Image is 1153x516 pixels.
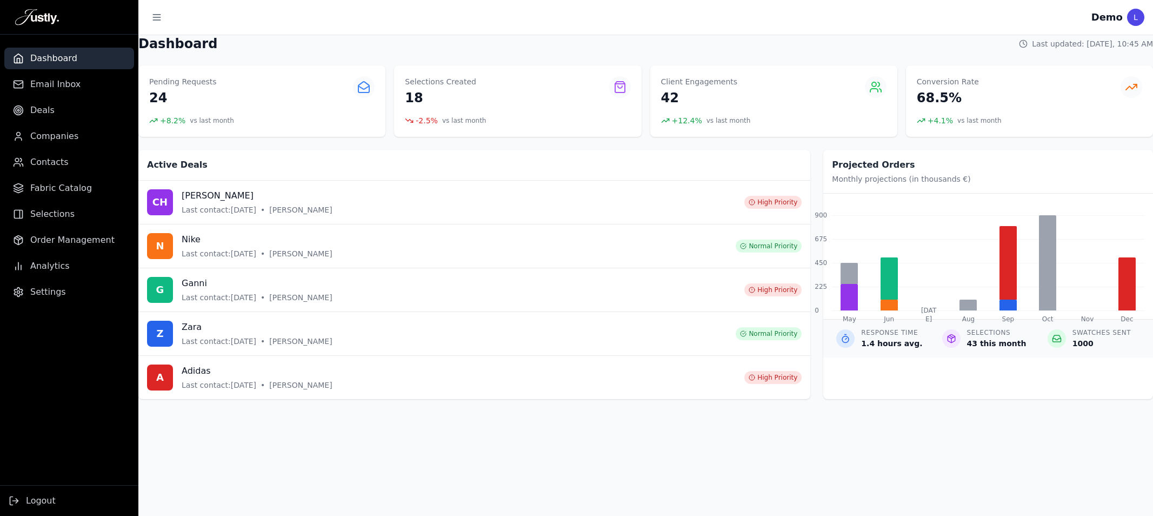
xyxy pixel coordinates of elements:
span: [PERSON_NAME] [269,292,332,303]
span: Last contact: [DATE] [182,380,256,391]
div: Aug [959,315,977,323]
span: vs last month [442,116,486,125]
div: G [147,277,173,303]
div: Sep [999,315,1017,323]
span: Fabric Catalog [30,182,92,195]
h1: Dashboard [138,35,217,52]
p: Conversion Rate [917,76,979,87]
span: • [261,248,265,259]
span: Contacts [30,156,69,169]
h3: Adidas [182,365,332,378]
span: Settings [30,286,66,299]
p: Swatches Sent [1072,328,1131,337]
span: vs last month [957,116,1002,125]
h3: Ganni [182,277,332,290]
span: Last updated: [DATE], 10:45 AM [1032,38,1153,49]
p: 68.5% [917,89,979,107]
p: Pending Requests [149,76,217,87]
div: Demo [1091,10,1123,25]
div: L [1127,9,1144,26]
p: Monthly projections (in thousands €) [832,174,1144,184]
span: Last contact: [DATE] [182,292,256,303]
p: Selections [967,328,1027,337]
img: Justly Logo [15,9,59,26]
a: Analytics [4,255,134,277]
span: [PERSON_NAME] [269,380,332,391]
span: Dashboard [30,52,77,65]
span: Deals [30,104,55,117]
span: + 8.2 % [160,115,185,126]
span: [PERSON_NAME] [269,248,332,259]
span: 675 [815,235,827,243]
span: 900 [815,211,827,220]
span: Analytics [30,260,70,273]
a: Contacts [4,151,134,173]
div: May [841,315,858,323]
a: Settings [4,281,134,303]
div: Jun [881,315,898,323]
div: Normal Priority [736,240,802,253]
span: • [261,336,265,347]
span: vs last month [707,116,751,125]
h3: [PERSON_NAME] [182,189,332,202]
div: Normal Priority [736,327,802,340]
p: Selections Created [405,76,476,87]
span: • [261,380,265,391]
span: Selections [30,208,75,221]
div: N [147,233,173,259]
a: Fabric Catalog [4,177,134,199]
p: Client Engagements [661,76,738,87]
p: 43 this month [967,338,1027,349]
span: 0 [815,306,819,315]
h3: Zara [182,321,332,334]
div: High Priority [744,196,802,209]
span: Email Inbox [30,78,81,91]
span: vs last month [190,116,234,125]
div: Nov [1079,315,1096,323]
span: • [261,204,265,215]
p: 1.4 hours avg. [861,338,922,349]
p: 1000 [1072,338,1131,349]
span: -2.5 % [416,115,438,126]
span: • [261,292,265,303]
div: Oct [1039,315,1056,323]
h3: Nike [182,233,332,246]
div: A [147,365,173,391]
button: Toggle sidebar [147,8,166,27]
span: + 4.1 % [928,115,953,126]
span: Last contact: [DATE] [182,248,256,259]
h2: Projected Orders [832,158,1144,171]
a: Dashboard [4,48,134,69]
a: Companies [4,125,134,147]
div: [DATE] [920,306,937,323]
button: Logout [9,494,56,507]
span: [PERSON_NAME] [269,204,332,215]
div: CH [147,189,173,215]
span: + 12.4 % [672,115,702,126]
span: [PERSON_NAME] [269,336,332,347]
span: Companies [30,130,78,143]
h2: Active Deals [147,158,802,171]
span: Last contact: [DATE] [182,204,256,215]
p: Response Time [861,328,922,337]
a: Email Inbox [4,74,134,95]
a: Deals [4,100,134,121]
div: High Priority [744,283,802,296]
span: 225 [815,282,827,291]
div: High Priority [744,371,802,384]
p: 42 [661,89,738,107]
span: Logout [26,494,56,507]
span: Order Management [30,234,115,247]
div: Dec [1118,315,1136,323]
span: 450 [815,259,827,267]
span: Last contact: [DATE] [182,336,256,347]
div: Z [147,321,173,347]
a: Order Management [4,229,134,251]
a: Selections [4,203,134,225]
p: 24 [149,89,217,107]
p: 18 [405,89,476,107]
